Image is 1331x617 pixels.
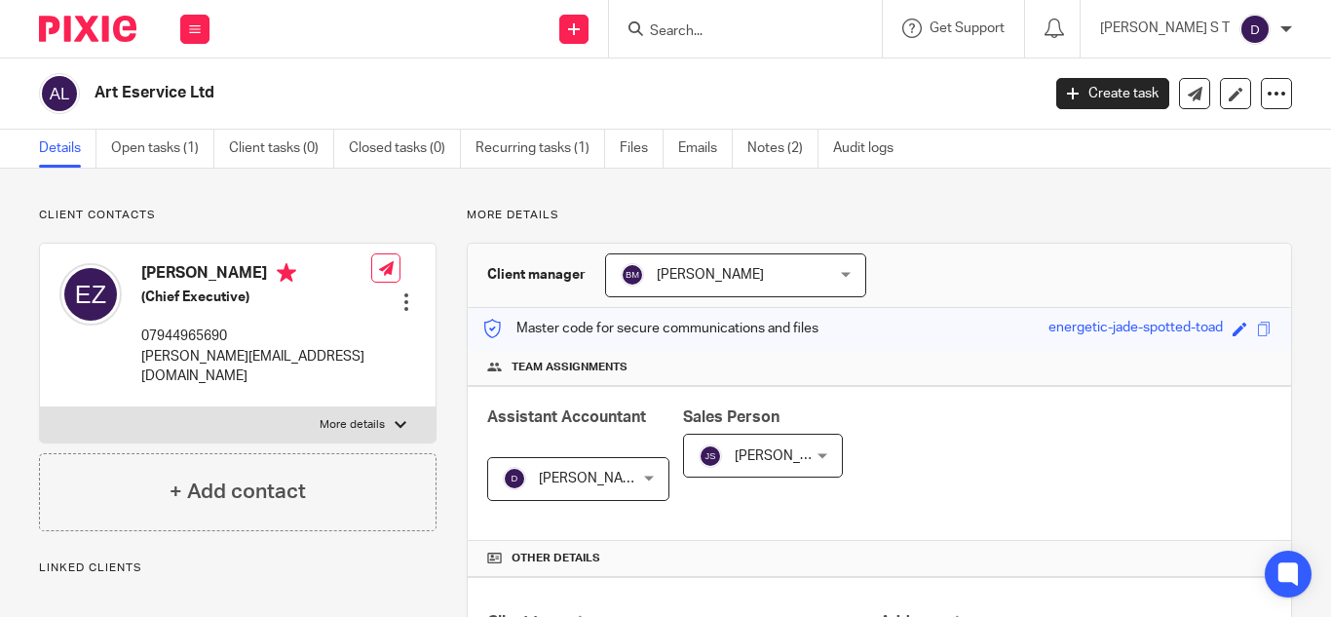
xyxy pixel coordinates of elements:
a: Details [39,130,96,168]
div: energetic-jade-spotted-toad [1048,318,1223,340]
h4: + Add contact [170,477,306,507]
p: [PERSON_NAME] S T [1100,19,1230,38]
a: Recurring tasks (1) [475,130,605,168]
i: Primary [277,263,296,283]
span: Get Support [930,21,1005,35]
span: Other details [512,551,600,566]
img: svg%3E [59,263,122,326]
p: More details [467,208,1292,223]
p: [PERSON_NAME][EMAIL_ADDRESS][DOMAIN_NAME] [141,347,371,387]
h3: Client manager [487,265,586,285]
img: svg%3E [699,444,722,468]
span: Team assignments [512,360,627,375]
a: Files [620,130,664,168]
p: Client contacts [39,208,437,223]
img: Pixie [39,16,136,42]
span: [PERSON_NAME] S T [539,472,668,485]
a: Client tasks (0) [229,130,334,168]
a: Notes (2) [747,130,818,168]
p: More details [320,417,385,433]
input: Search [648,23,823,41]
span: Sales Person [683,409,780,425]
p: 07944965690 [141,327,371,346]
img: svg%3E [39,73,80,114]
a: Open tasks (1) [111,130,214,168]
p: Master code for secure communications and files [482,319,818,338]
a: Audit logs [833,130,908,168]
a: Closed tasks (0) [349,130,461,168]
p: Linked clients [39,560,437,576]
h2: Art Eservice Ltd [95,83,841,103]
a: Create task [1056,78,1169,109]
span: Assistant Accountant [487,409,646,425]
h5: (Chief Executive) [141,288,371,307]
img: svg%3E [503,467,526,490]
h4: [PERSON_NAME] [141,263,371,288]
img: svg%3E [621,263,644,287]
span: [PERSON_NAME] [657,268,764,282]
img: svg%3E [1239,14,1271,45]
span: [PERSON_NAME] [735,449,842,463]
a: Emails [678,130,733,168]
